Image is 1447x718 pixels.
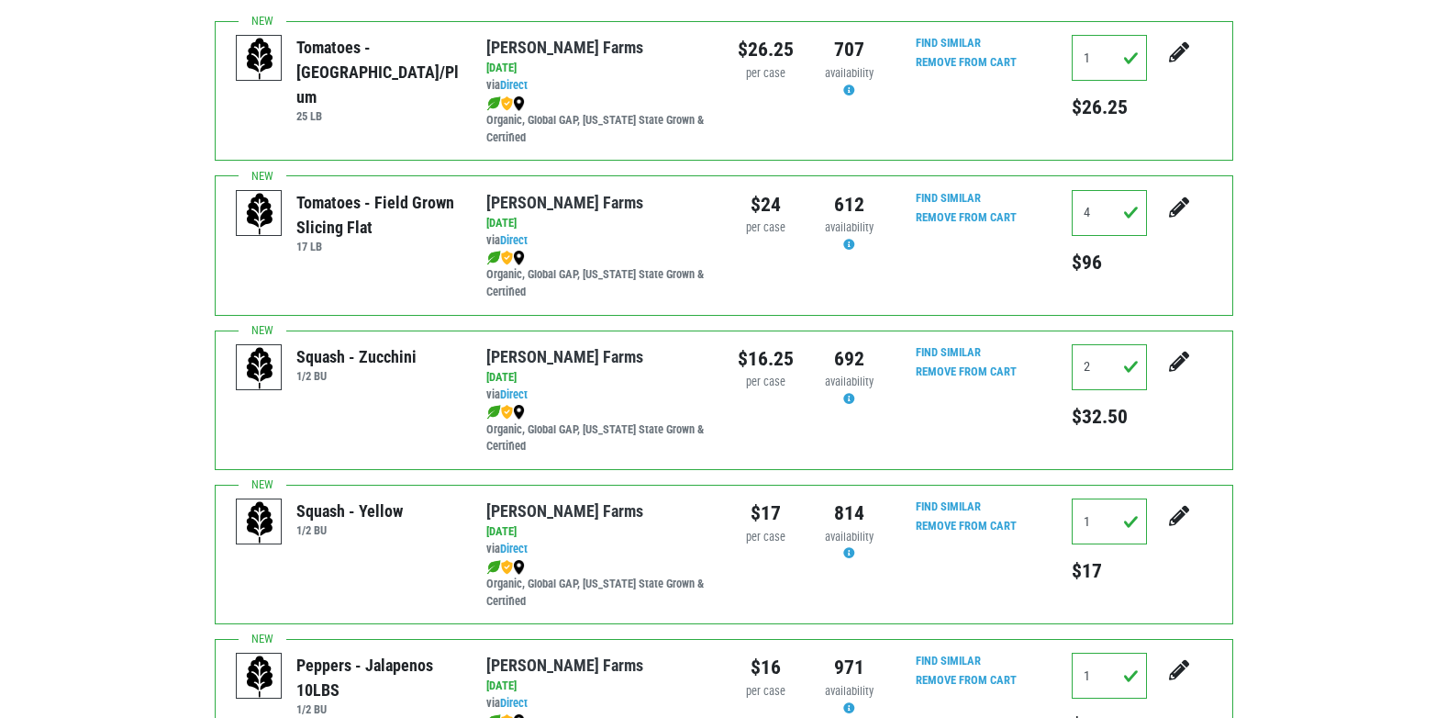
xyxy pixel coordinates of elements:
div: per case [738,219,794,237]
div: Organic, Global GAP, [US_STATE] State Grown & Certified [486,95,709,147]
div: Squash - Yellow [296,499,403,523]
input: Remove From Cart [905,516,1028,537]
a: Direct [500,78,528,92]
img: leaf-e5c59151409436ccce96b2ca1b28e03c.png [486,560,501,575]
div: 814 [821,499,877,528]
span: availability [825,684,874,698]
a: Direct [500,542,528,555]
a: Direct [500,233,528,247]
a: Find Similar [916,345,981,359]
h6: 17 LB [296,240,459,253]
div: 692 [821,344,877,374]
input: Qty [1072,190,1147,236]
img: map_marker-0e94453035b3232a4d21701695807de9.png [513,405,525,420]
a: Find Similar [916,191,981,205]
div: per case [738,374,794,391]
input: Remove From Cart [905,362,1028,383]
div: Organic, Global GAP, [US_STATE] State Grown & Certified [486,404,709,456]
div: Tomatoes - Field Grown Slicing Flat [296,190,459,240]
h5: $96 [1072,251,1147,275]
div: Organic, Global GAP, [US_STATE] State Grown & Certified [486,249,709,301]
img: placeholder-variety-43d6402dacf2d531de610a020419775a.svg [237,345,283,391]
img: placeholder-variety-43d6402dacf2d531de610a020419775a.svg [237,499,283,545]
img: map_marker-0e94453035b3232a4d21701695807de9.png [513,96,525,111]
img: safety-e55c860ca8c00a9c171001a62a92dabd.png [501,405,513,420]
a: [PERSON_NAME] Farms [486,501,643,521]
span: availability [825,66,874,80]
a: [PERSON_NAME] Farms [486,656,643,675]
div: per case [738,65,794,83]
h5: $26.25 [1072,95,1147,119]
a: Find Similar [916,499,981,513]
img: leaf-e5c59151409436ccce96b2ca1b28e03c.png [486,405,501,420]
input: Remove From Cart [905,52,1028,73]
div: per case [738,529,794,546]
div: Organic, Global GAP, [US_STATE] State Grown & Certified [486,558,709,611]
span: availability [825,530,874,544]
input: Qty [1072,653,1147,699]
h6: 1/2 BU [296,369,417,383]
input: Qty [1072,499,1147,544]
div: Squash - Zucchini [296,344,417,369]
div: via [486,387,709,404]
div: [DATE] [486,369,709,387]
h5: $17 [1072,559,1147,583]
div: 971 [821,653,877,682]
a: Direct [500,387,528,401]
div: Tomatoes - [GEOGRAPHIC_DATA]/Plum [296,35,459,109]
img: leaf-e5c59151409436ccce96b2ca1b28e03c.png [486,251,501,265]
div: $17 [738,499,794,528]
div: 707 [821,35,877,64]
input: Remove From Cart [905,670,1028,691]
h5: $32.50 [1072,405,1147,429]
a: Find Similar [916,36,981,50]
a: [PERSON_NAME] Farms [486,347,643,366]
div: [DATE] [486,523,709,541]
div: $26.25 [738,35,794,64]
div: [DATE] [486,215,709,232]
h6: 1/2 BU [296,702,459,716]
span: availability [825,220,874,234]
div: $16.25 [738,344,794,374]
div: [DATE] [486,678,709,695]
div: $16 [738,653,794,682]
input: Qty [1072,344,1147,390]
input: Remove From Cart [905,208,1028,229]
div: Peppers - Jalapenos 10LBS [296,653,459,702]
img: safety-e55c860ca8c00a9c171001a62a92dabd.png [501,560,513,575]
div: [DATE] [486,60,709,77]
input: Qty [1072,35,1147,81]
div: 612 [821,190,877,219]
a: [PERSON_NAME] Farms [486,193,643,212]
h6: 25 LB [296,109,459,123]
img: safety-e55c860ca8c00a9c171001a62a92dabd.png [501,96,513,111]
img: safety-e55c860ca8c00a9c171001a62a92dabd.png [501,251,513,265]
img: map_marker-0e94453035b3232a4d21701695807de9.png [513,251,525,265]
img: placeholder-variety-43d6402dacf2d531de610a020419775a.svg [237,191,283,237]
div: per case [738,683,794,701]
img: map_marker-0e94453035b3232a4d21701695807de9.png [513,560,525,575]
span: availability [825,375,874,388]
img: placeholder-variety-43d6402dacf2d531de610a020419775a.svg [237,654,283,700]
a: Direct [500,696,528,710]
img: leaf-e5c59151409436ccce96b2ca1b28e03c.png [486,96,501,111]
div: via [486,232,709,250]
div: via [486,77,709,95]
img: placeholder-variety-43d6402dacf2d531de610a020419775a.svg [237,36,283,82]
a: [PERSON_NAME] Farms [486,38,643,57]
div: via [486,695,709,712]
h6: 1/2 BU [296,523,403,537]
div: via [486,541,709,558]
a: Find Similar [916,654,981,668]
div: $24 [738,190,794,219]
